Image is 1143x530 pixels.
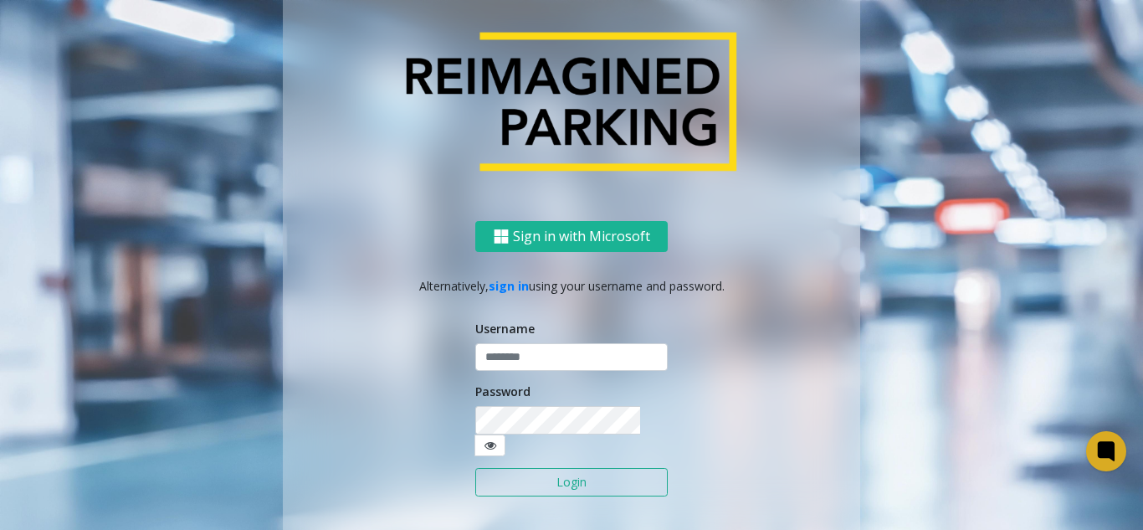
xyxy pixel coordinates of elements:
[300,277,843,295] p: Alternatively, using your username and password.
[475,383,530,400] label: Password
[475,221,668,252] button: Sign in with Microsoft
[489,278,529,294] a: sign in
[475,320,535,337] label: Username
[475,468,668,497] button: Login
